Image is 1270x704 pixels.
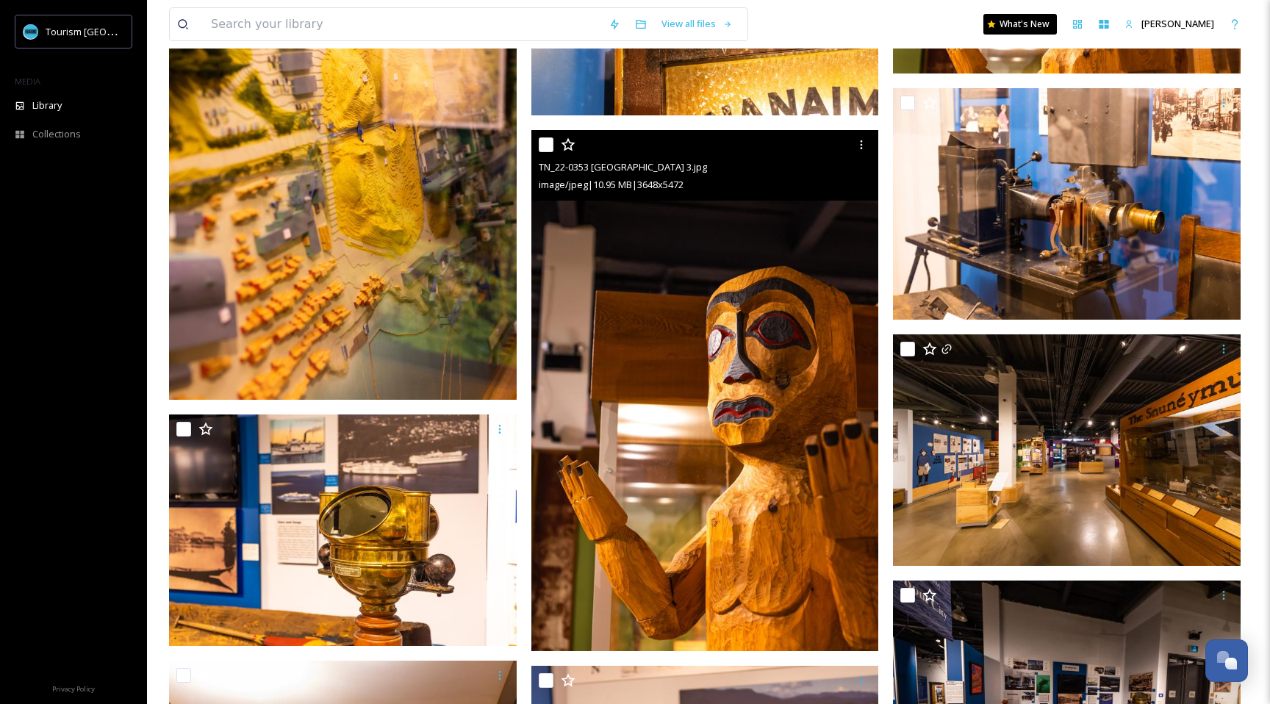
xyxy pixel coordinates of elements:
[1117,10,1221,38] a: [PERSON_NAME]
[654,10,740,38] a: View all files
[32,127,81,141] span: Collections
[983,14,1057,35] a: What's New
[46,24,177,38] span: Tourism [GEOGRAPHIC_DATA]
[893,334,1241,567] img: TN_22-0353 Nanaimo Museum 38.jpg
[32,98,62,112] span: Library
[204,8,601,40] input: Search your library
[169,414,517,647] img: TN_22-0353 Nanaimo Museum 43.jpg
[531,130,879,652] img: TN_22-0353 Nanaimo Museum 3.jpg
[1205,639,1248,682] button: Open Chat
[52,679,95,697] a: Privacy Policy
[24,24,38,39] img: tourism_nanaimo_logo.jpeg
[1141,17,1214,30] span: [PERSON_NAME]
[893,88,1241,320] img: TN_22-0353 Nanaimo Museum 41.jpg
[539,178,684,191] span: image/jpeg | 10.95 MB | 3648 x 5472
[539,160,707,173] span: TN_22-0353 [GEOGRAPHIC_DATA] 3.jpg
[52,684,95,694] span: Privacy Policy
[15,76,40,87] span: MEDIA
